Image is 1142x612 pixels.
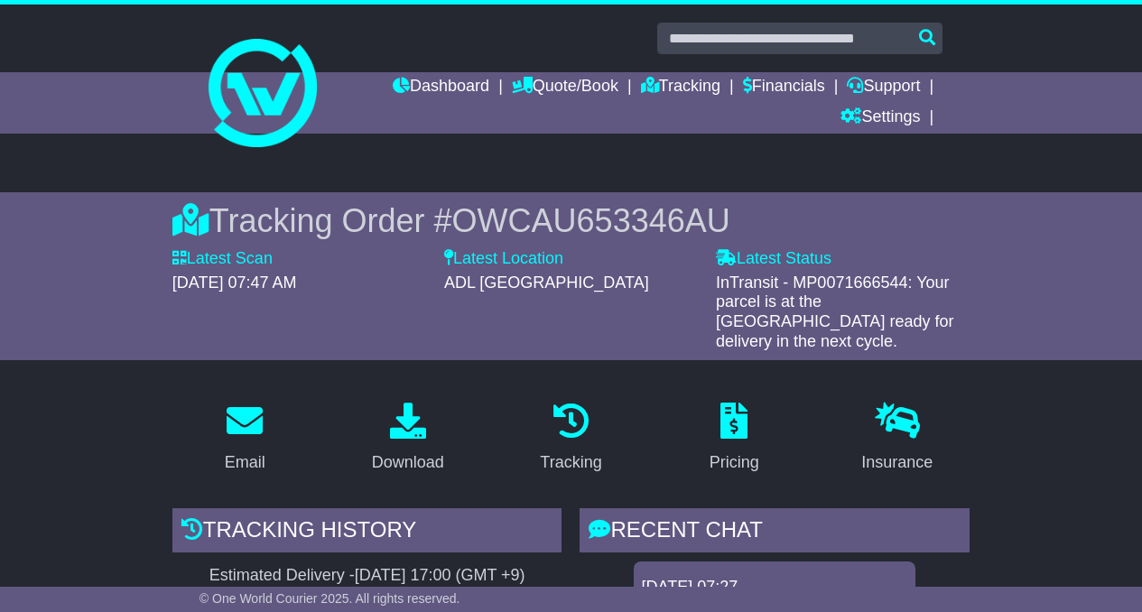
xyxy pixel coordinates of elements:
[213,396,277,481] a: Email
[172,566,562,586] div: Estimated Delivery -
[172,508,562,557] div: Tracking history
[225,450,265,475] div: Email
[172,201,970,240] div: Tracking Order #
[716,249,831,269] label: Latest Status
[372,450,444,475] div: Download
[444,274,649,292] span: ADL [GEOGRAPHIC_DATA]
[540,450,601,475] div: Tracking
[710,450,759,475] div: Pricing
[444,249,563,269] label: Latest Location
[641,72,720,103] a: Tracking
[716,274,953,350] span: InTransit - MP0071666544: Your parcel is at the [GEOGRAPHIC_DATA] ready for delivery in the next ...
[850,396,944,481] a: Insurance
[840,103,920,134] a: Settings
[172,274,297,292] span: [DATE] 07:47 AM
[861,450,933,475] div: Insurance
[172,249,273,269] label: Latest Scan
[355,566,525,586] div: [DATE] 17:00 (GMT +9)
[528,396,613,481] a: Tracking
[580,508,970,557] div: RECENT CHAT
[360,396,456,481] a: Download
[200,591,460,606] span: © One World Courier 2025. All rights reserved.
[641,578,908,598] div: [DATE] 07:27
[743,72,825,103] a: Financials
[512,72,618,103] a: Quote/Book
[698,396,771,481] a: Pricing
[452,202,730,239] span: OWCAU653346AU
[393,72,489,103] a: Dashboard
[847,72,920,103] a: Support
